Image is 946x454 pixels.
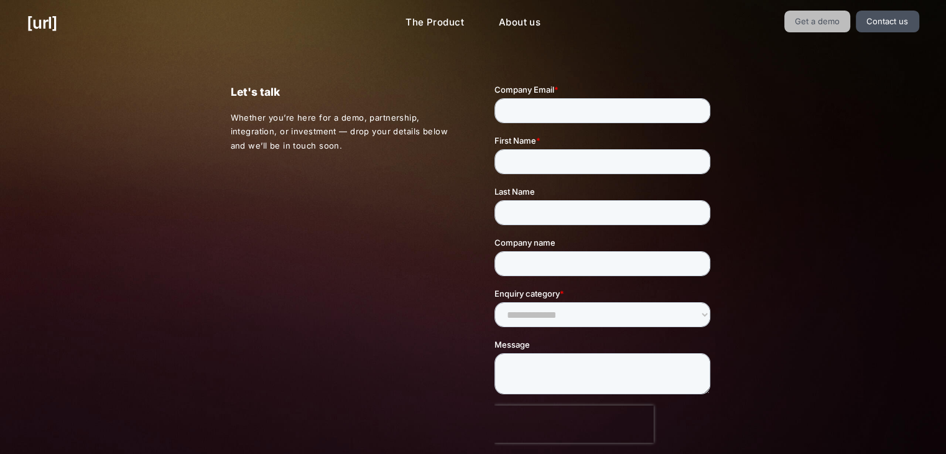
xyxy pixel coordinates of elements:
a: [URL] [27,11,57,35]
a: Get a demo [784,11,851,32]
a: Contact us [856,11,919,32]
p: Whether you’re here for a demo, partnership, integration, or investment — drop your details below... [230,111,452,153]
p: Let's talk [230,83,451,101]
a: About us [489,11,550,35]
a: The Product [396,11,474,35]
